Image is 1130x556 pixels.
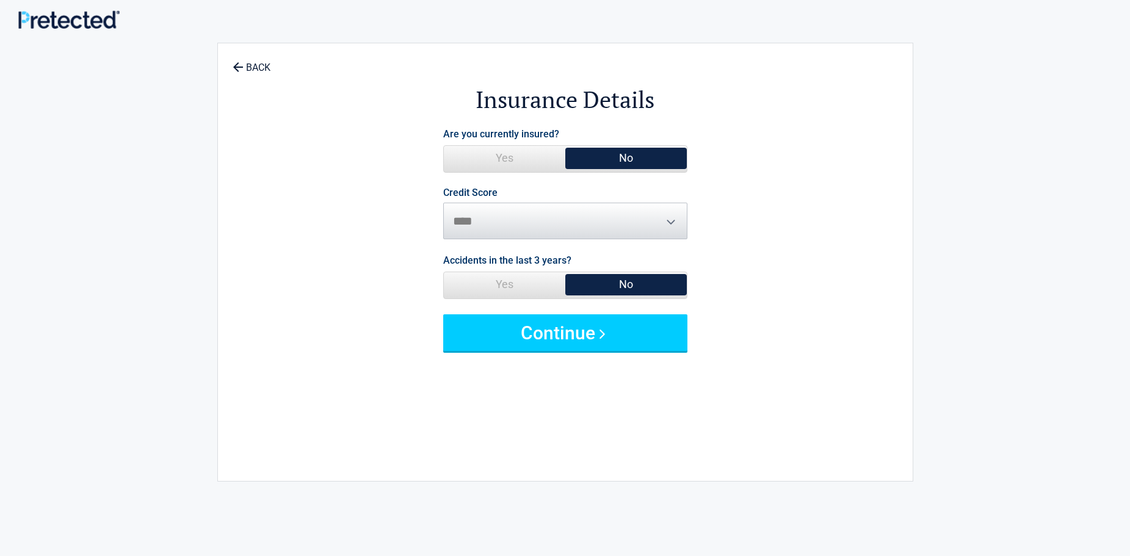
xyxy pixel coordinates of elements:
[443,126,559,142] label: Are you currently insured?
[18,10,120,29] img: Main Logo
[565,146,687,170] span: No
[230,51,273,73] a: BACK
[443,252,571,269] label: Accidents in the last 3 years?
[443,188,498,198] label: Credit Score
[444,146,565,170] span: Yes
[443,314,687,351] button: Continue
[444,272,565,297] span: Yes
[285,84,846,115] h2: Insurance Details
[565,272,687,297] span: No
